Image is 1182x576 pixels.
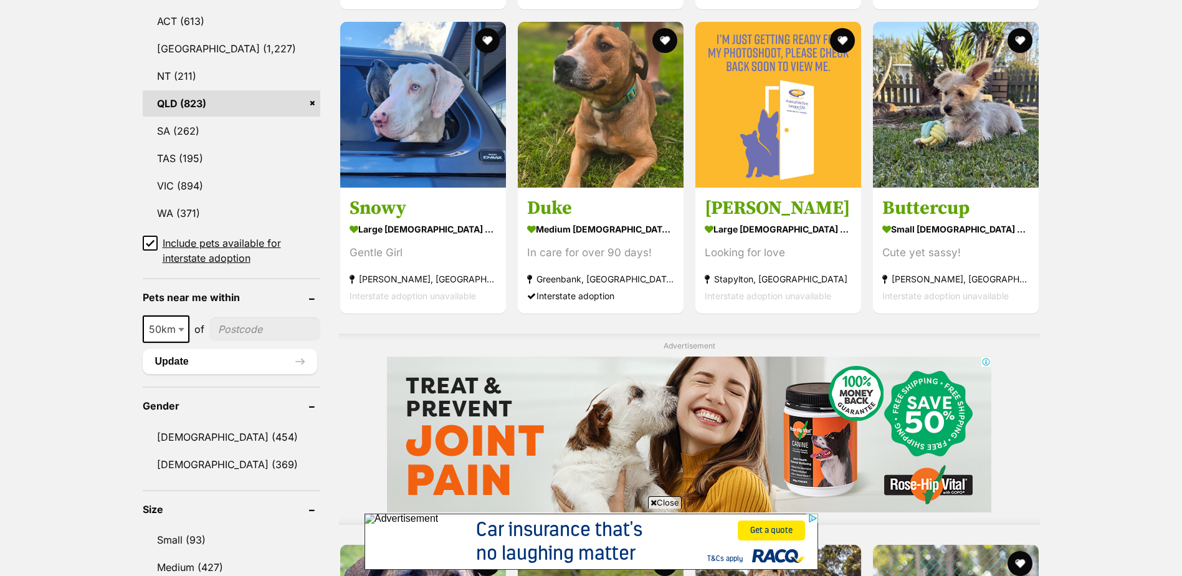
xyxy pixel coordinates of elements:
strong: large [DEMOGRAPHIC_DATA] Dog [705,220,852,238]
a: [DEMOGRAPHIC_DATA] (454) [143,424,320,450]
span: 50km [144,320,188,338]
strong: small [DEMOGRAPHIC_DATA] Dog [882,220,1029,238]
button: favourite [1008,28,1032,53]
span: Close [648,496,682,509]
header: Pets near me within [143,292,320,303]
a: TAS (195) [143,145,320,171]
h3: Snowy [350,196,497,220]
div: Looking for love [705,244,852,261]
img: Duke - Mixed breed x Staffordshire Bull Terrier Dog [518,22,684,188]
a: Small (93) [143,527,320,553]
button: favourite [830,28,855,53]
a: [PERSON_NAME] large [DEMOGRAPHIC_DATA] Dog Looking for love Stapylton, [GEOGRAPHIC_DATA] Intersta... [695,187,861,314]
header: Gender [143,400,320,411]
h3: Buttercup [882,196,1029,220]
img: Buttercup - Yorkshire Terrier Dog [873,22,1039,188]
a: [GEOGRAPHIC_DATA] (1,227) [143,36,320,62]
iframe: Advertisement [365,514,818,570]
div: Advertisement [339,334,1040,525]
a: Snowy large [DEMOGRAPHIC_DATA] Dog Gentle Girl [PERSON_NAME], [GEOGRAPHIC_DATA] Interstate adopti... [340,187,506,314]
a: Include pets available for interstate adoption [143,236,320,266]
button: favourite [652,28,677,53]
a: WA (371) [143,200,320,226]
a: [DEMOGRAPHIC_DATA] (369) [143,451,320,478]
h3: [PERSON_NAME] [705,196,852,220]
a: SA (262) [143,118,320,144]
a: Duke medium [DEMOGRAPHIC_DATA] Dog In care for over 90 days! Greenbank, [GEOGRAPHIC_DATA] Interst... [518,187,684,314]
strong: Stapylton, [GEOGRAPHIC_DATA] [705,271,852,287]
div: Interstate adoption [527,287,674,304]
button: favourite [475,28,500,53]
header: Size [143,504,320,515]
span: Interstate adoption unavailable [882,290,1009,301]
a: QLD (823) [143,90,320,117]
a: NT (211) [143,63,320,89]
strong: medium [DEMOGRAPHIC_DATA] Dog [527,220,674,238]
span: 50km [143,315,189,343]
a: ACT (613) [143,8,320,34]
strong: [PERSON_NAME], [GEOGRAPHIC_DATA] [882,271,1029,287]
span: Interstate adoption unavailable [705,290,831,301]
span: of [194,322,204,337]
a: VIC (894) [143,173,320,199]
button: Update [143,349,317,374]
span: Include pets available for interstate adoption [163,236,320,266]
button: favourite [1008,551,1032,576]
a: Buttercup small [DEMOGRAPHIC_DATA] Dog Cute yet sassy! [PERSON_NAME], [GEOGRAPHIC_DATA] Interstat... [873,187,1039,314]
iframe: Advertisement [387,357,991,512]
strong: large [DEMOGRAPHIC_DATA] Dog [350,220,497,238]
span: Interstate adoption unavailable [350,290,476,301]
div: In care for over 90 days! [527,244,674,261]
div: Cute yet sassy! [882,244,1029,261]
h3: Duke [527,196,674,220]
div: Gentle Girl [350,244,497,261]
input: postcode [209,317,320,341]
strong: Greenbank, [GEOGRAPHIC_DATA] [527,271,674,287]
img: Brodie - Smithfield Cattle Dog x American Staffy Dog [695,22,861,188]
strong: [PERSON_NAME], [GEOGRAPHIC_DATA] [350,271,497,287]
img: Snowy - Great Dane Dog [340,22,506,188]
